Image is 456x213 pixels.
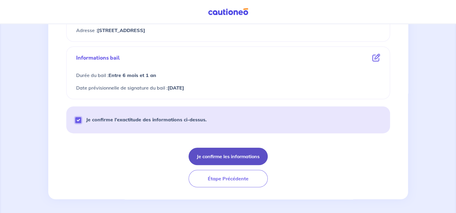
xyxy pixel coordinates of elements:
[97,27,145,33] strong: [STREET_ADDRESS]
[109,72,156,78] strong: Entre 6 mois et 1 an
[168,85,184,91] strong: [DATE]
[76,26,380,34] p: Adresse :
[76,54,120,62] p: Informations bail
[86,117,207,123] strong: Je confirme l’exactitude des informations ci-dessus.
[76,71,380,79] p: Durée du bail :
[76,84,380,92] p: Date prévisionnelle de signature du bail :
[206,8,251,16] img: Cautioneo
[189,148,268,165] button: Je confirme les informations
[189,170,268,187] button: Étape Précédente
